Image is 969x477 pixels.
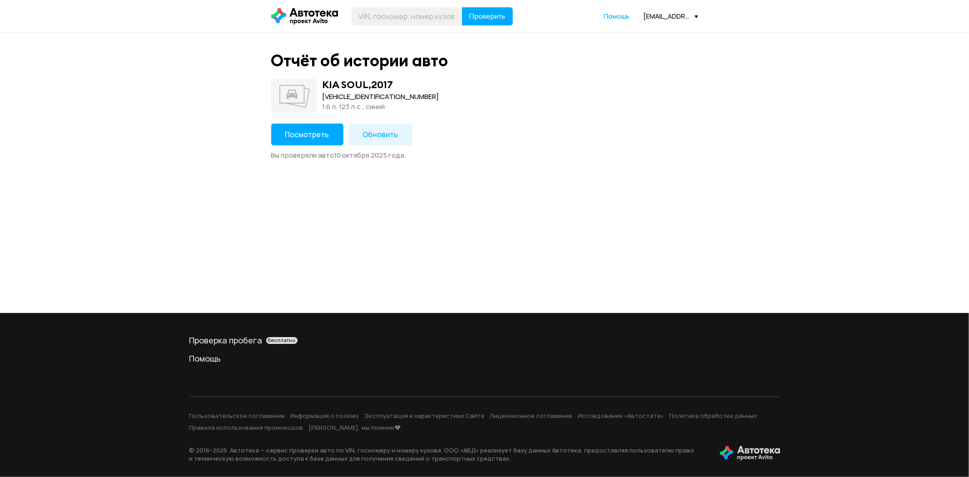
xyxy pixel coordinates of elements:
div: Проверка пробега [189,335,780,346]
span: бесплатно [268,337,296,343]
span: Обновить [363,129,398,139]
button: Проверить [462,7,513,25]
span: Проверить [469,13,506,20]
a: Пользовательское соглашение [189,412,285,420]
div: [VEHICLE_IDENTIFICATION_NUMBER] [323,92,439,102]
div: Отчёт об истории авто [271,51,448,70]
a: Эксплуатация и характеристики Сайта [365,412,485,420]
div: [EMAIL_ADDRESS][DOMAIN_NAME] [644,12,698,20]
img: tWS6KzJlK1XUpy65r7uaHVIs4JI6Dha8Nraz9T2hA03BhoCc4MtbvZCxBLwJIh+mQSIAkLBJpqMoKVdP8sONaFJLCz6I0+pu7... [720,446,780,461]
input: VIN, госномер, номер кузова [352,7,462,25]
button: Посмотреть [271,124,343,145]
a: Лицензионное соглашение [490,412,573,420]
a: Помощь [604,12,630,21]
a: Помощь [189,353,780,364]
button: Обновить [349,124,412,145]
a: [PERSON_NAME], мы помним [309,423,401,432]
span: Посмотреть [285,129,329,139]
span: Помощь [604,12,630,20]
a: Проверка пробегабесплатно [189,335,780,346]
a: Исследование «Автостата» [578,412,664,420]
a: Правила использования промокодов [189,423,303,432]
a: Политика обработки данных [670,412,757,420]
div: Вы проверяли авто 10 октября 2025 года . [271,151,698,160]
a: Информация о cookies [291,412,359,420]
p: © 2016– 2025 . Автотека — сервис проверки авто по VIN, госномеру и номеру кузова. ООО «АБД» реали... [189,446,706,462]
div: 1.6 л, 123 л.c., синий [323,102,439,112]
div: KIA SOUL , 2017 [323,79,393,90]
